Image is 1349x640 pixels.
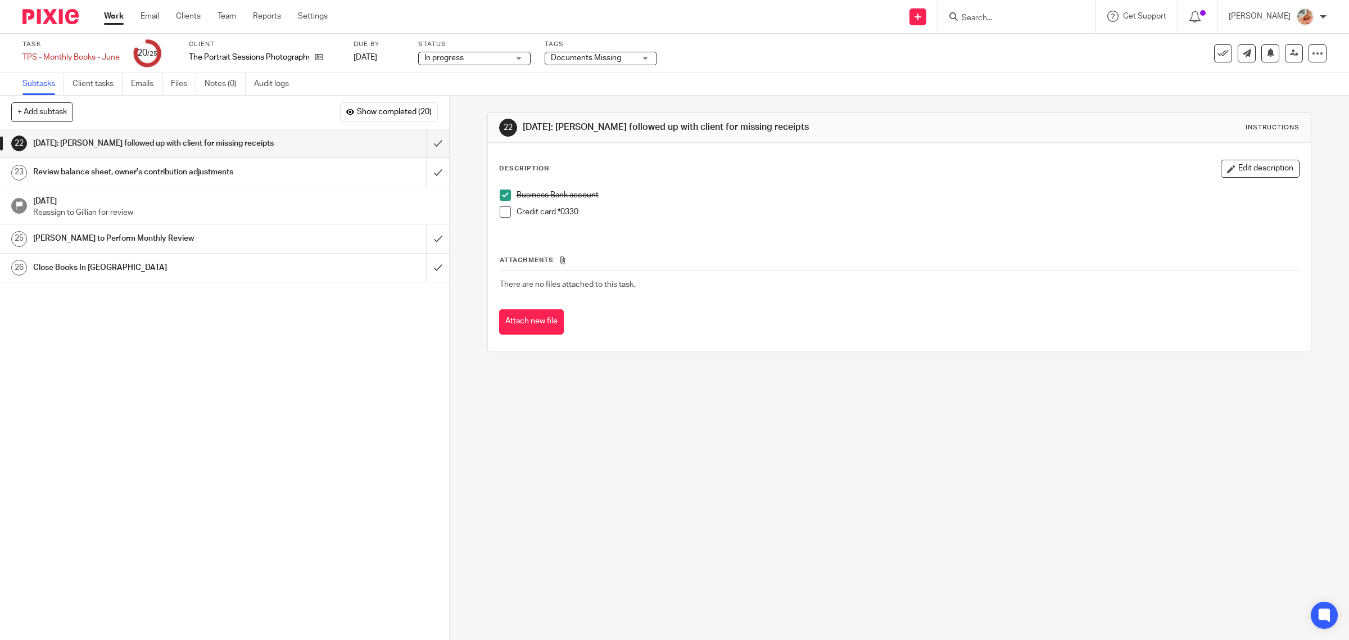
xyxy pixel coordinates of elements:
[141,11,159,22] a: Email
[218,11,236,22] a: Team
[22,73,64,95] a: Subtasks
[147,51,157,57] small: /25
[1221,160,1300,178] button: Edit description
[73,73,123,95] a: Client tasks
[189,52,309,63] p: The Portrait Sessions Photography Inc.
[1296,8,1314,26] img: MIC.jpg
[176,11,201,22] a: Clients
[499,119,517,137] div: 22
[253,11,281,22] a: Reports
[131,73,162,95] a: Emails
[424,54,464,62] span: In progress
[418,40,531,49] label: Status
[1229,11,1291,22] p: [PERSON_NAME]
[22,40,120,49] label: Task
[11,260,27,276] div: 26
[33,193,438,207] h1: [DATE]
[189,40,339,49] label: Client
[499,309,564,335] button: Attach new file
[33,259,288,276] h1: Close Books In [GEOGRAPHIC_DATA]
[254,73,297,95] a: Audit logs
[22,52,120,63] div: TPS - Monthly Books - June
[340,102,438,121] button: Show completed (20)
[33,135,288,152] h1: [DATE]: [PERSON_NAME] followed up with client for missing receipts
[499,164,549,173] p: Description
[354,40,404,49] label: Due by
[961,13,1062,24] input: Search
[11,165,27,181] div: 23
[517,206,1300,218] p: Credit card *0330
[11,231,27,247] div: 25
[205,73,246,95] a: Notes (0)
[1246,123,1300,132] div: Instructions
[357,108,432,117] span: Show completed (20)
[523,121,923,133] h1: [DATE]: [PERSON_NAME] followed up with client for missing receipts
[22,9,79,24] img: Pixie
[517,190,1300,201] p: Business Bank account
[171,73,196,95] a: Files
[298,11,328,22] a: Settings
[500,281,635,289] span: There are no files attached to this task.
[354,53,377,61] span: [DATE]
[545,40,657,49] label: Tags
[33,230,288,247] h1: [PERSON_NAME] to Perform Monthly Review
[104,11,124,22] a: Work
[33,164,288,181] h1: Review balance sheet, owner's contribution adjustments
[500,257,554,263] span: Attachments
[11,136,27,151] div: 22
[137,47,157,60] div: 20
[11,102,73,121] button: + Add subtask
[551,54,621,62] span: Documents Missing
[33,207,438,218] p: Reassign to Gillian for review
[1123,12,1166,20] span: Get Support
